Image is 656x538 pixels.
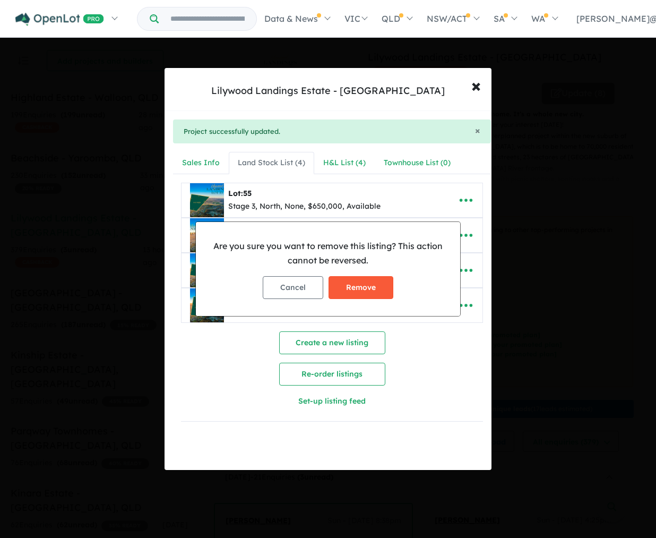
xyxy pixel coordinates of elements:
button: Remove [329,276,393,299]
button: Cancel [263,276,323,299]
p: Are you sure you want to remove this listing? This action cannot be reversed. [204,239,452,268]
input: Try estate name, suburb, builder or developer [161,7,254,30]
img: Openlot PRO Logo White [15,13,104,26]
